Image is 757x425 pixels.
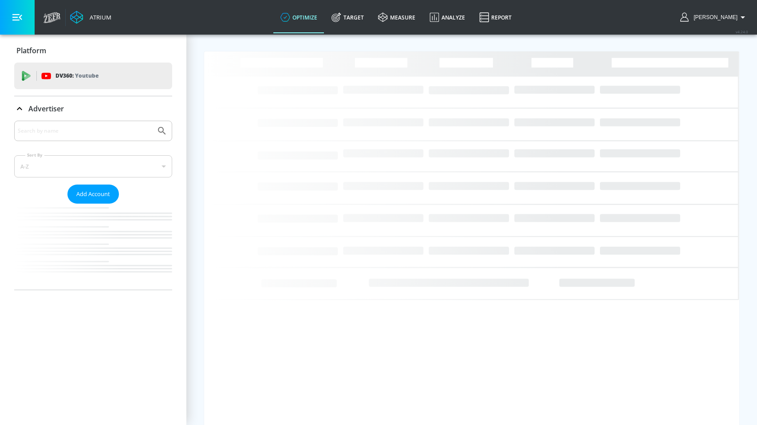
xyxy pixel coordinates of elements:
button: [PERSON_NAME] [680,12,748,23]
span: Add Account [76,189,110,199]
button: Add Account [67,185,119,204]
label: Sort By [25,152,44,158]
nav: list of Advertiser [14,204,172,290]
input: Search by name [18,125,152,137]
span: v 4.24.0 [736,29,748,34]
p: DV360: [55,71,99,81]
span: login as: uyen.hoang@zefr.com [690,14,737,20]
div: A-Z [14,155,172,177]
p: Platform [16,46,46,55]
div: Advertiser [14,96,172,121]
div: Advertiser [14,121,172,290]
a: optimize [273,1,324,33]
a: Report [472,1,519,33]
p: Advertiser [28,104,64,114]
div: Atrium [86,13,111,21]
div: DV360: Youtube [14,63,172,89]
a: Atrium [70,11,111,24]
div: Platform [14,38,172,63]
p: Youtube [75,71,99,80]
a: Target [324,1,371,33]
a: measure [371,1,422,33]
a: Analyze [422,1,472,33]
